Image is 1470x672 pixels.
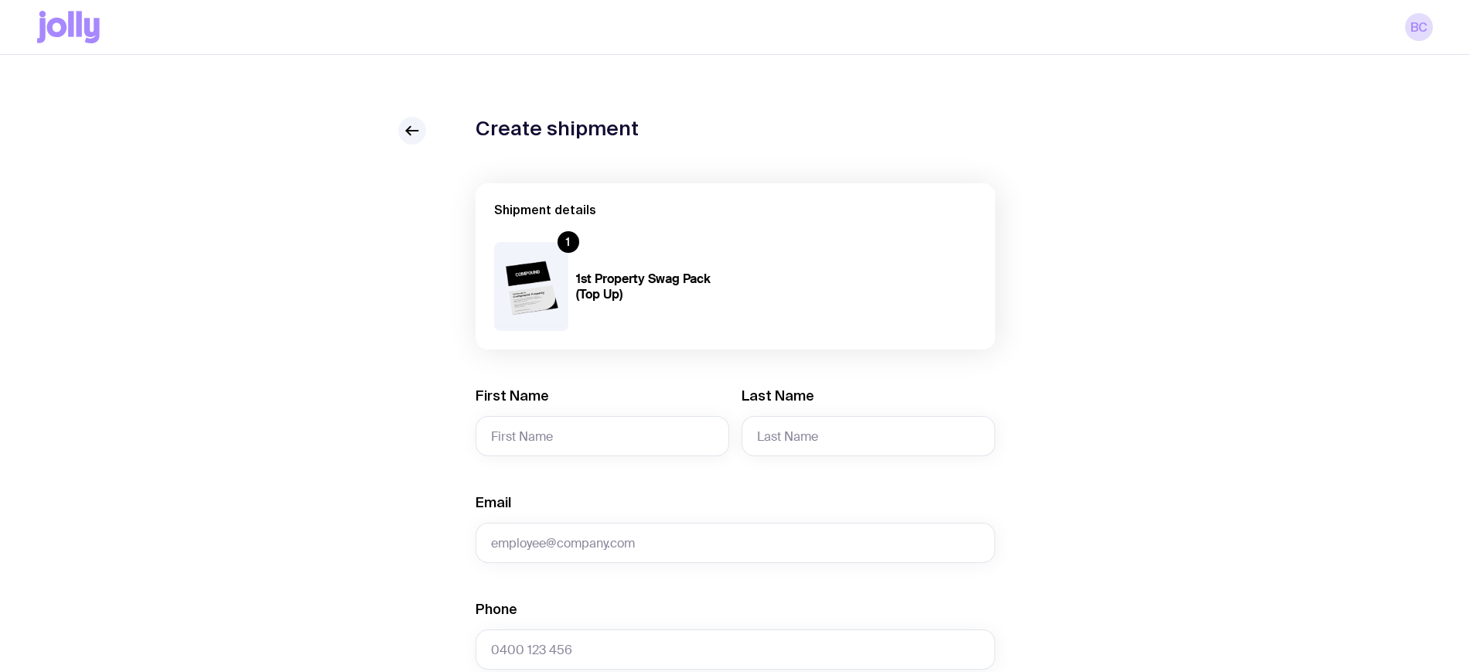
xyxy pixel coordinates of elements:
h4: 1st Property Swag Pack (Top Up) [576,271,726,302]
label: Last Name [742,387,814,405]
input: 0400 123 456 [476,629,995,670]
label: First Name [476,387,549,405]
label: Email [476,493,511,512]
input: Last Name [742,416,995,456]
input: employee@company.com [476,523,995,563]
input: First Name [476,416,729,456]
label: Phone [476,600,517,619]
a: BC [1405,13,1433,41]
div: 1 [558,231,579,253]
h2: Shipment details [494,202,977,217]
h1: Create shipment [476,117,639,140]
